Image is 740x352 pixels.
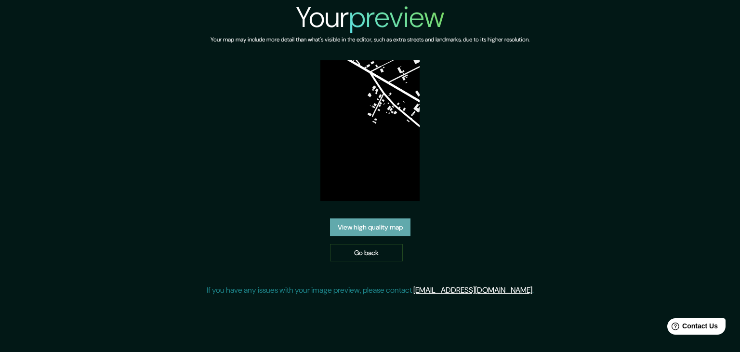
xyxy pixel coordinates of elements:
a: [EMAIL_ADDRESS][DOMAIN_NAME] [413,285,532,295]
iframe: Help widget launcher [654,314,729,341]
p: If you have any issues with your image preview, please contact . [207,284,534,296]
h6: Your map may include more detail than what's visible in the editor, such as extra streets and lan... [211,35,529,45]
img: created-map-preview [320,60,420,201]
a: View high quality map [330,218,410,236]
a: Go back [330,244,403,262]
